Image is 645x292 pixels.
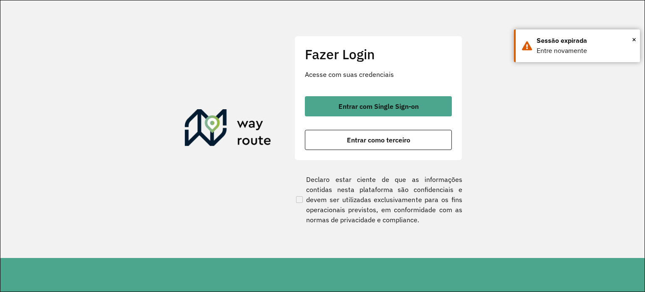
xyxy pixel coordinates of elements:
img: Roteirizador AmbevTech [185,109,271,150]
button: button [305,130,452,150]
span: × [632,33,636,46]
button: button [305,96,452,116]
span: Entrar com Single Sign-on [338,103,419,110]
div: Sessão expirada [537,36,634,46]
label: Declaro estar ciente de que as informações contidas nesta plataforma são confidenciais e devem se... [294,174,462,225]
p: Acesse com suas credenciais [305,69,452,79]
h2: Fazer Login [305,46,452,62]
button: Close [632,33,636,46]
div: Entre novamente [537,46,634,56]
span: Entrar como terceiro [347,137,410,143]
